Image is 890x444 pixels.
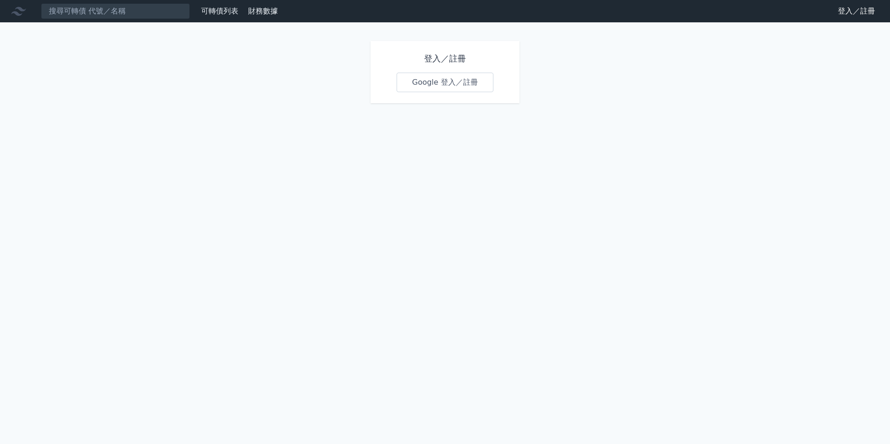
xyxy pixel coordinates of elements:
[248,7,278,15] a: 財務數據
[397,52,493,65] h1: 登入／註冊
[201,7,238,15] a: 可轉債列表
[41,3,190,19] input: 搜尋可轉債 代號／名稱
[830,4,883,19] a: 登入／註冊
[397,73,493,92] a: Google 登入／註冊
